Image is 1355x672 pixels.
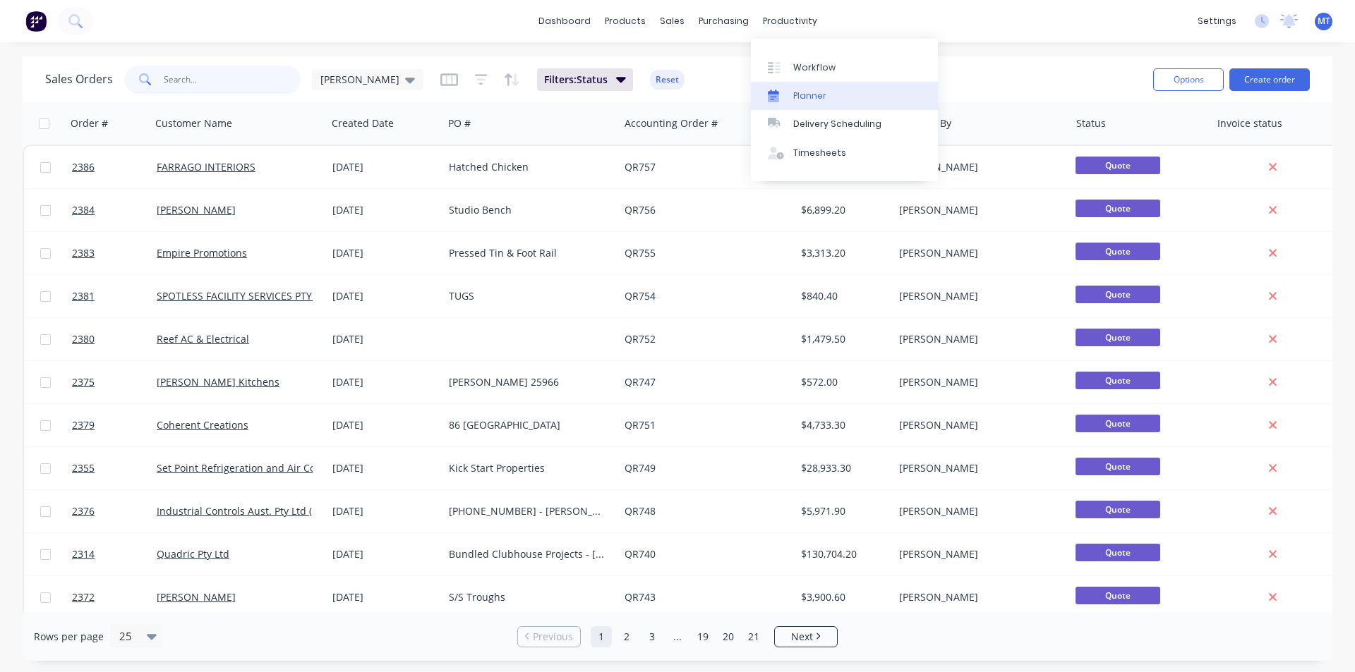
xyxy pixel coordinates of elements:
[1076,587,1160,604] span: Quote
[899,504,1056,518] div: [PERSON_NAME]
[625,246,656,259] a: QR755
[72,447,157,489] a: 2355
[1076,200,1160,217] span: Quote
[1153,68,1224,91] button: Options
[899,418,1056,432] div: [PERSON_NAME]
[157,418,248,432] a: Coherent Creations
[72,318,157,360] a: 2380
[1217,116,1282,130] div: Invoice status
[801,375,884,389] div: $572.00
[1076,243,1160,260] span: Quote
[72,361,157,403] a: 2375
[157,332,249,346] a: Reef AC & Electrical
[25,11,47,32] img: Factory
[598,11,653,32] div: products
[72,275,157,317] a: 2381
[72,203,95,217] span: 2384
[449,375,606,389] div: [PERSON_NAME] 25966
[45,73,113,86] h1: Sales Orders
[625,203,656,216] a: QR756
[801,332,884,346] div: $1,479.50
[899,160,1056,174] div: [PERSON_NAME]
[332,418,438,432] div: [DATE]
[71,116,108,130] div: Order #
[751,53,938,81] a: Workflow
[449,418,606,432] div: 86 [GEOGRAPHIC_DATA]
[157,375,279,389] a: [PERSON_NAME] Kitchens
[332,246,438,260] div: [DATE]
[625,332,656,346] a: QR752
[899,547,1056,561] div: [PERSON_NAME]
[650,70,685,90] button: Reset
[449,461,606,475] div: Kick Start Properties
[72,461,95,475] span: 2355
[718,626,739,647] a: Page 20
[332,289,438,303] div: [DATE]
[155,116,232,130] div: Customer Name
[157,289,335,303] a: SPOTLESS FACILITY SERVICES PTY. LTD
[899,289,1056,303] div: [PERSON_NAME]
[625,590,656,604] a: QR743
[1076,329,1160,346] span: Quote
[157,461,364,475] a: Set Point Refrigeration and Air Conditioning
[751,110,938,138] a: Delivery Scheduling
[1318,15,1330,28] span: MT
[625,418,656,432] a: QR751
[72,160,95,174] span: 2386
[72,146,157,188] a: 2386
[72,404,157,446] a: 2379
[899,246,1056,260] div: [PERSON_NAME]
[793,147,846,159] div: Timesheets
[157,547,229,561] a: Quadric Pty Ltd
[449,547,606,561] div: Bundled Clubhouse Projects - [GEOGRAPHIC_DATA], [GEOGRAPHIC_DATA], [GEOGRAPHIC_DATA], [PERSON_NAME]
[1076,116,1106,130] div: Status
[72,490,157,532] a: 2376
[332,590,438,604] div: [DATE]
[801,590,884,604] div: $3,900.60
[899,332,1056,346] div: [PERSON_NAME]
[1076,372,1160,389] span: Quote
[449,203,606,217] div: Studio Bench
[616,626,637,647] a: Page 2
[775,630,837,644] a: Next page
[1076,501,1160,518] span: Quote
[1076,415,1160,432] span: Quote
[751,82,938,110] a: Planner
[448,116,471,130] div: PO #
[157,160,255,173] a: FARRAGO INTERIORS
[692,626,713,647] a: Page 19
[72,289,95,303] span: 2381
[72,576,157,618] a: 2372
[625,375,656,389] a: QR747
[1076,544,1160,561] span: Quote
[591,626,612,647] a: Page 1 is your current page
[791,630,813,644] span: Next
[1191,11,1243,32] div: settings
[625,289,656,303] a: QR754
[157,504,330,518] a: Industrial Controls Aust. Pty Ltd (ICA)
[1229,68,1310,91] button: Create order
[801,246,884,260] div: $3,313.20
[801,461,884,475] div: $28,933.30
[72,375,95,389] span: 2375
[1076,458,1160,475] span: Quote
[793,118,881,130] div: Delivery Scheduling
[692,11,756,32] div: purchasing
[332,203,438,217] div: [DATE]
[449,289,606,303] div: TUGS
[72,533,157,575] a: 2314
[449,504,606,518] div: [PHONE_NUMBER] - [PERSON_NAME] Terrace Switchboard
[801,547,884,561] div: $130,704.20
[533,630,573,644] span: Previous
[899,203,1056,217] div: [PERSON_NAME]
[157,203,236,216] a: [PERSON_NAME]
[449,590,606,604] div: S/S Troughs
[72,504,95,518] span: 2376
[72,189,157,231] a: 2384
[756,11,824,32] div: productivity
[157,590,236,604] a: [PERSON_NAME]
[751,139,938,167] a: Timesheets
[625,116,718,130] div: Accounting Order #
[72,246,95,260] span: 2383
[72,232,157,274] a: 2383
